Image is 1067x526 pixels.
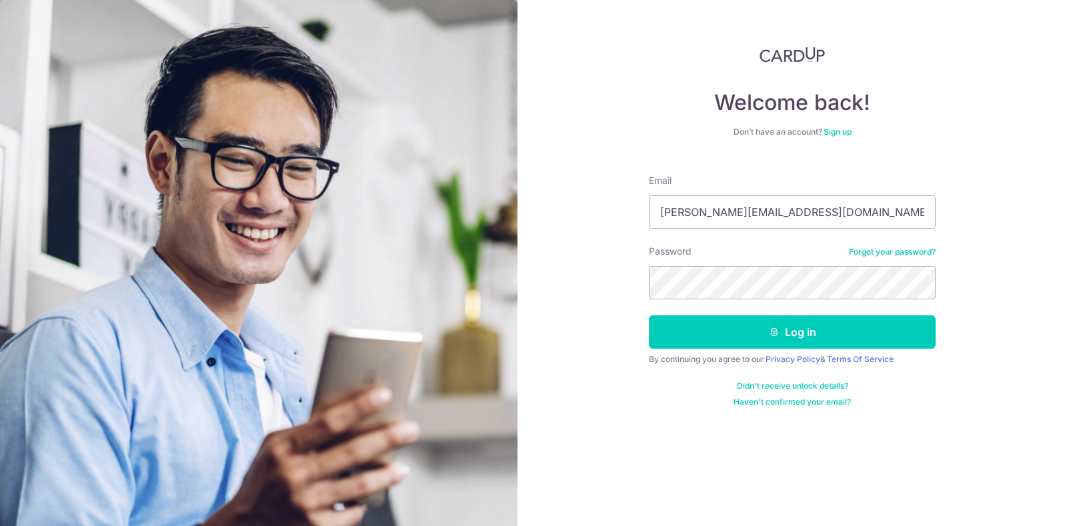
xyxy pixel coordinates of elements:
[827,354,894,364] a: Terms Of Service
[649,315,936,349] button: Log in
[649,174,672,187] label: Email
[734,397,851,407] a: Haven't confirmed your email?
[760,47,825,63] img: CardUp Logo
[649,354,936,365] div: By continuing you agree to our &
[766,354,820,364] a: Privacy Policy
[737,381,848,391] a: Didn't receive unlock details?
[849,247,936,257] a: Forgot your password?
[649,245,692,258] label: Password
[824,127,852,137] a: Sign up
[649,127,936,137] div: Don’t have an account?
[649,89,936,116] h4: Welcome back!
[649,195,936,229] input: Enter your Email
